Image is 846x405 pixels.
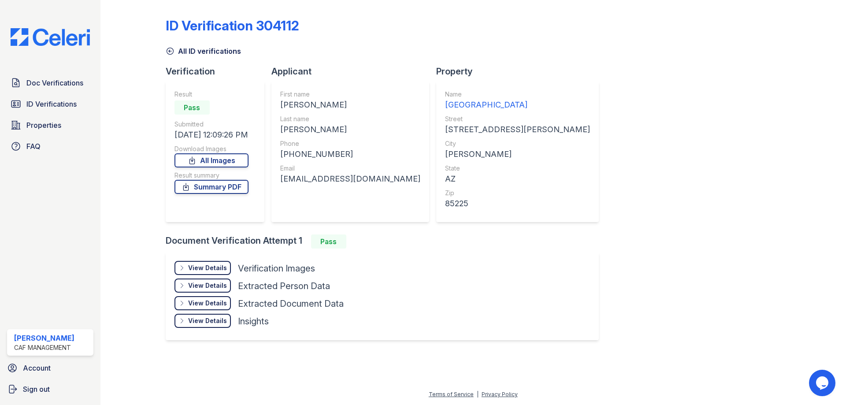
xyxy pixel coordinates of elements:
div: Document Verification Attempt 1 [166,234,606,249]
div: Submitted [174,120,249,129]
div: Insights [238,315,269,327]
a: FAQ [7,137,93,155]
div: Property [436,65,606,78]
div: View Details [188,299,227,308]
div: AZ [445,173,590,185]
div: [PHONE_NUMBER] [280,148,420,160]
div: [PERSON_NAME] [445,148,590,160]
span: Sign out [23,384,50,394]
div: View Details [188,281,227,290]
img: CE_Logo_Blue-a8612792a0a2168367f1c8372b55b34899dd931a85d93a1a3d3e32e68fde9ad4.png [4,28,97,46]
a: Doc Verifications [7,74,93,92]
div: Extracted Document Data [238,297,344,310]
div: 85225 [445,197,590,210]
a: Terms of Service [429,391,474,398]
div: Verification [166,65,271,78]
a: Account [4,359,97,377]
a: Properties [7,116,93,134]
div: Pass [174,100,210,115]
div: Street [445,115,590,123]
div: Verification Images [238,262,315,275]
div: Download Images [174,145,249,153]
div: Extracted Person Data [238,280,330,292]
iframe: chat widget [809,370,837,396]
a: Sign out [4,380,97,398]
div: Applicant [271,65,436,78]
div: View Details [188,316,227,325]
a: Summary PDF [174,180,249,194]
a: All ID verifications [166,46,241,56]
div: [PERSON_NAME] [14,333,74,343]
div: | [477,391,479,398]
div: Zip [445,189,590,197]
div: First name [280,90,420,99]
div: [DATE] 12:09:26 PM [174,129,249,141]
div: Pass [311,234,346,249]
div: [PERSON_NAME] [280,99,420,111]
span: Doc Verifications [26,78,83,88]
div: Result [174,90,249,99]
div: View Details [188,264,227,272]
a: All Images [174,153,249,167]
div: ID Verification 304112 [166,18,299,33]
div: [PERSON_NAME] [280,123,420,136]
div: [EMAIL_ADDRESS][DOMAIN_NAME] [280,173,420,185]
a: Privacy Policy [482,391,518,398]
span: FAQ [26,141,41,152]
div: CAF Management [14,343,74,352]
div: Last name [280,115,420,123]
div: [STREET_ADDRESS][PERSON_NAME] [445,123,590,136]
div: Name [445,90,590,99]
span: Account [23,363,51,373]
a: Name [GEOGRAPHIC_DATA] [445,90,590,111]
div: Result summary [174,171,249,180]
span: Properties [26,120,61,130]
div: [GEOGRAPHIC_DATA] [445,99,590,111]
a: ID Verifications [7,95,93,113]
span: ID Verifications [26,99,77,109]
div: State [445,164,590,173]
div: City [445,139,590,148]
div: Email [280,164,420,173]
div: Phone [280,139,420,148]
